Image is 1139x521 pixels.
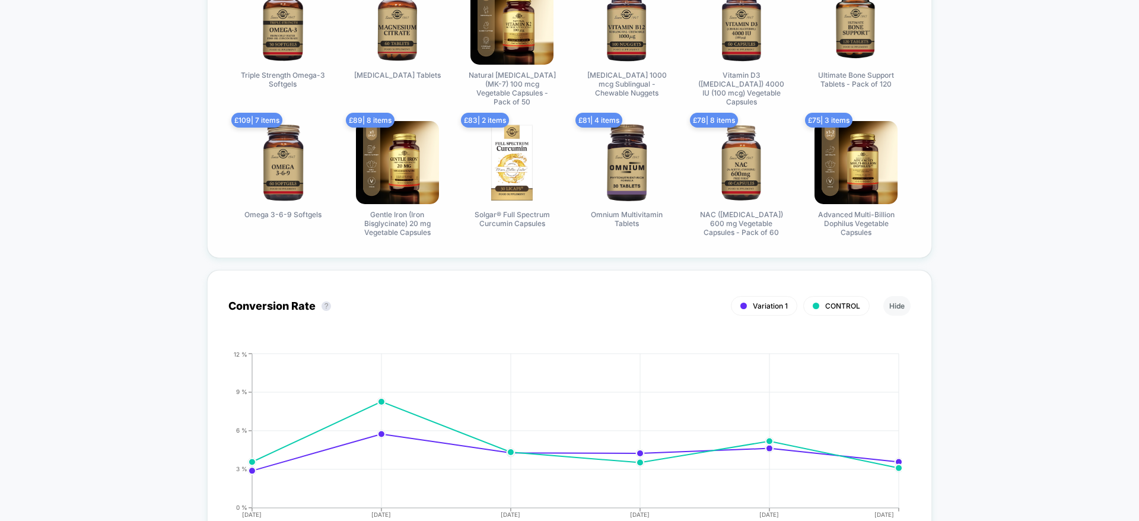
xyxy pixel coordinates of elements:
span: £ 78 | 8 items [690,113,738,128]
span: Triple Strength Omega-3 Softgels [238,71,327,88]
span: Omnium Multivitamin Tablets [583,210,672,228]
span: Omega 3-6-9 Softgels [244,210,322,219]
span: [MEDICAL_DATA] Tablets [354,71,441,80]
span: CONTROL [825,301,860,310]
tspan: 12 % [234,350,247,357]
span: £ 89 | 8 items [346,113,394,128]
img: Advanced Multi-Billion Dophilus Vegetable Capsules [815,121,898,204]
span: £ 81 | 4 items [575,113,622,128]
span: £ 109 | 7 items [231,113,282,128]
tspan: [DATE] [760,511,780,518]
tspan: 9 % [236,388,247,395]
img: Omnium Multivitamin Tablets [586,121,669,204]
button: Hide [883,296,911,316]
span: [MEDICAL_DATA] 1000 mcg Sublingual - Chewable Nuggets [583,71,672,97]
span: Variation 1 [753,301,788,310]
span: Solgar® Full Spectrum Curcumin Capsules [467,210,556,228]
tspan: [DATE] [371,511,391,518]
tspan: 0 % [236,504,247,511]
tspan: [DATE] [501,511,520,518]
img: Gentle Iron (Iron Bisglycinate) 20 mg Vegetable Capsules [356,121,439,204]
span: Advanced Multi-Billion Dophilus Vegetable Capsules [812,210,901,237]
span: NAC ([MEDICAL_DATA]) 600 mg Vegetable Capsules - Pack of 60 [697,210,786,237]
tspan: 6 % [236,427,247,434]
img: Solgar® Full Spectrum Curcumin Capsules [470,121,553,204]
tspan: [DATE] [631,511,650,518]
span: £ 83 | 2 items [461,113,509,128]
span: Vitamin D3 ([MEDICAL_DATA]) 4000 IU (100 mcg) Vegetable Capsules [697,71,786,106]
span: Gentle Iron (Iron Bisglycinate) 20 mg Vegetable Capsules [353,210,442,237]
tspan: 3 % [236,465,247,472]
img: Omega 3-6-9 Softgels [241,121,324,204]
tspan: [DATE] [242,511,262,518]
span: Natural [MEDICAL_DATA] (MK-7) 100 mcg Vegetable Capsules - Pack of 50 [467,71,556,106]
img: NAC (N-Acetyl-L-Cysteine) 600 mg Vegetable Capsules - Pack of 60 [700,121,783,204]
tspan: [DATE] [875,511,895,518]
button: ? [322,301,331,311]
span: Ultimate Bone Support Tablets - Pack of 120 [812,71,901,88]
span: £ 75 | 3 items [805,113,852,128]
